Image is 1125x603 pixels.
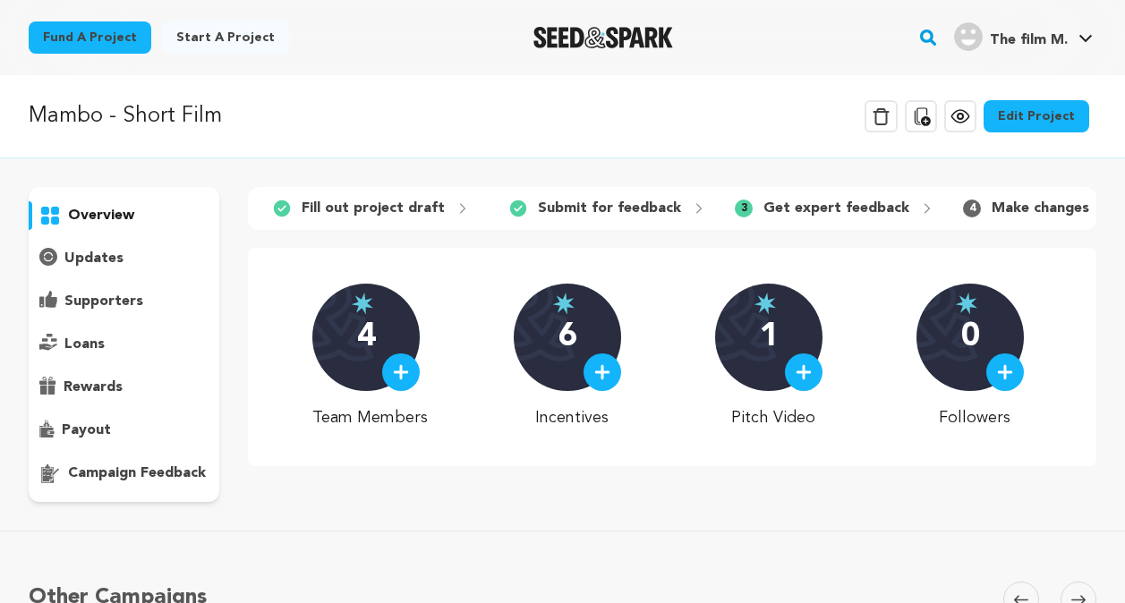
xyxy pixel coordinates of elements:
[29,21,151,54] a: Fund a project
[29,416,219,445] button: payout
[29,330,219,359] button: loans
[68,205,134,226] p: overview
[64,377,123,398] p: rewards
[29,244,219,273] button: updates
[594,364,610,380] img: plus.svg
[715,405,831,430] p: Pitch Video
[735,200,753,217] span: 3
[984,100,1089,132] a: Edit Project
[961,319,980,355] p: 0
[393,364,409,380] img: plus.svg
[64,291,143,312] p: supporters
[29,100,222,132] p: Mambo - Short Film
[558,319,577,355] p: 6
[29,459,219,488] button: campaign feedback
[796,364,812,380] img: plus.svg
[302,198,445,219] p: Fill out project draft
[763,198,909,219] p: Get expert feedback
[950,19,1096,51] a: The film M.'s Profile
[954,22,1068,51] div: The film M.'s Profile
[514,405,629,430] p: Incentives
[954,22,983,51] img: user.png
[68,463,206,484] p: campaign feedback
[992,198,1089,219] p: Make changes
[760,319,779,355] p: 1
[533,27,674,48] a: Seed&Spark Homepage
[29,373,219,402] button: rewards
[29,201,219,230] button: overview
[916,405,1032,430] p: Followers
[963,200,981,217] span: 4
[162,21,289,54] a: Start a project
[538,198,681,219] p: Submit for feedback
[357,319,376,355] p: 4
[997,364,1013,380] img: plus.svg
[62,420,111,441] p: payout
[312,405,428,430] p: Team Members
[990,33,1068,47] span: The film M.
[64,334,105,355] p: loans
[29,287,219,316] button: supporters
[950,19,1096,56] span: The film M.'s Profile
[533,27,674,48] img: Seed&Spark Logo Dark Mode
[64,248,124,269] p: updates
